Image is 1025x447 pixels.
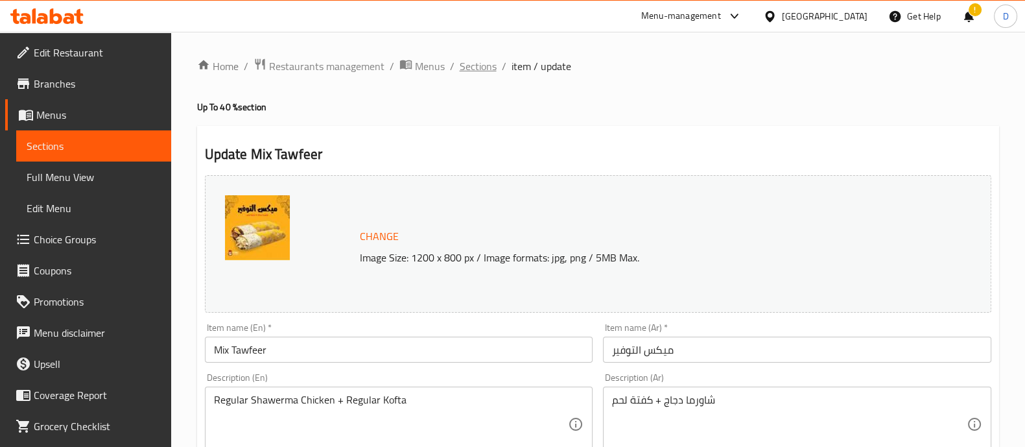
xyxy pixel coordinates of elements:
a: Coupons [5,255,171,286]
li: / [450,58,454,74]
a: Coverage Report [5,380,171,411]
a: Menus [5,99,171,130]
span: Promotions [34,294,161,309]
a: Menu disclaimer [5,317,171,348]
input: Enter name Ar [603,337,991,363]
li: / [244,58,248,74]
div: [GEOGRAPHIC_DATA] [782,9,867,23]
span: Menus [415,58,445,74]
span: Menu disclaimer [34,325,161,341]
li: / [390,58,394,74]
a: Edit Restaurant [5,37,171,68]
span: Edit Restaurant [34,45,161,60]
span: Change [360,227,399,246]
p: Image Size: 1200 x 800 px / Image formats: jpg, png / 5MB Max. [355,250,915,265]
a: Restaurants management [253,58,384,75]
a: Grocery Checklist [5,411,171,442]
li: / [502,58,506,74]
span: Upsell [34,356,161,372]
nav: breadcrumb [197,58,999,75]
span: Coupons [34,263,161,278]
a: Upsell [5,348,171,380]
span: Coverage Report [34,387,161,403]
span: Edit Menu [27,200,161,216]
a: Sections [16,130,171,162]
span: item / update [512,58,571,74]
a: Sections [460,58,497,74]
img: WhatsApp_Image_20251012_a638958810663896738.jpeg [225,195,290,260]
span: Sections [27,138,161,154]
span: Full Menu View [27,169,161,185]
a: Choice Groups [5,224,171,255]
a: Menus [399,58,445,75]
span: Grocery Checklist [34,418,161,434]
span: Branches [34,76,161,91]
a: Full Menu View [16,162,171,193]
span: Choice Groups [34,232,161,247]
a: Promotions [5,286,171,317]
input: Enter name En [205,337,593,363]
a: Edit Menu [16,193,171,224]
span: Restaurants management [269,58,384,74]
button: Change [355,223,404,250]
div: Menu-management [641,8,721,24]
span: D [1002,9,1008,23]
h4: Up To 40 % section [197,101,999,114]
a: Branches [5,68,171,99]
span: Menus [36,107,161,123]
a: Home [197,58,239,74]
h2: Update Mix Tawfeer [205,145,991,164]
